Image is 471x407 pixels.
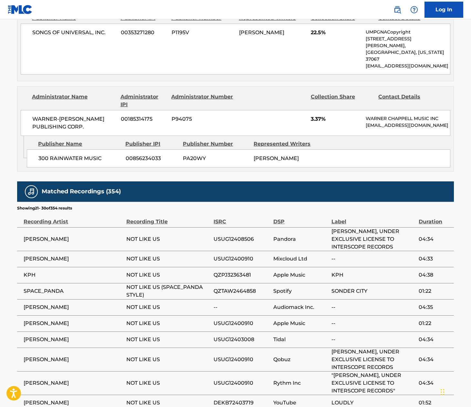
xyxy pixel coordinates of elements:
[126,255,210,263] span: NOT LIKE US
[24,271,123,279] span: KPH
[126,235,210,243] span: NOT LIKE US
[24,356,123,363] span: [PERSON_NAME]
[419,356,451,363] span: 04:34
[32,115,116,131] span: WARNER-[PERSON_NAME] PUBLISHING CORP.
[410,6,418,14] img: help
[331,336,415,343] span: --
[393,6,401,14] img: search
[32,29,116,36] span: SONGS OF UNIVERSAL, INC.
[273,356,328,363] span: Qobuz
[366,63,450,69] p: [EMAIL_ADDRESS][DOMAIN_NAME]
[126,211,210,226] div: Recording Title
[311,93,373,108] div: Collection Share
[331,228,415,251] span: [PERSON_NAME], UNDER EXCLUSIVE LICENSE TO INTERSCOPE RECORDS
[24,399,123,407] span: [PERSON_NAME]
[214,336,270,343] span: USUG12403008
[24,303,123,311] span: [PERSON_NAME]
[120,93,166,108] div: Administrator IPI
[24,379,123,387] span: [PERSON_NAME]
[126,155,178,162] span: 00856234033
[331,255,415,263] span: --
[378,93,441,108] div: Contact Details
[273,255,328,263] span: Mixcloud Ltd
[419,271,451,279] span: 04:38
[24,211,123,226] div: Recording Artist
[17,205,72,211] p: Showing 21 - 30 of 354 results
[273,320,328,327] span: Apple Music
[366,36,450,49] p: [STREET_ADDRESS][PERSON_NAME],
[366,29,450,36] p: UMPGNACopyright
[273,287,328,295] span: Spotify
[408,3,421,16] div: Help
[424,2,463,18] a: Log In
[331,287,415,295] span: SONDER CITY
[214,356,270,363] span: USUG12400910
[214,399,270,407] span: DEKB72403719
[273,211,328,226] div: DSP
[8,5,33,14] img: MLC Logo
[183,140,249,148] div: Publisher Number
[419,336,451,343] span: 04:34
[126,399,210,407] span: NOT LIKE US
[441,382,445,402] div: Drag
[126,379,210,387] span: NOT LIKE US
[214,379,270,387] span: USUG12400910
[439,376,471,407] iframe: Chat Widget
[24,336,123,343] span: [PERSON_NAME]
[391,3,404,16] a: Public Search
[24,287,123,295] span: SPACE_PANDA
[331,271,415,279] span: KPH
[24,235,123,243] span: [PERSON_NAME]
[126,303,210,311] span: NOT LIKE US
[254,140,319,148] div: Represented Writers
[126,271,210,279] span: NOT LIKE US
[42,188,121,195] h5: Matched Recordings (354)
[214,211,270,226] div: ISRC
[419,320,451,327] span: 01:22
[366,49,450,63] p: [GEOGRAPHIC_DATA], [US_STATE] 37067
[419,235,451,243] span: 04:34
[366,122,450,129] p: [EMAIL_ADDRESS][DOMAIN_NAME]
[254,155,299,161] span: [PERSON_NAME]
[38,155,121,162] span: 300 RAINWATER MUSIC
[331,371,415,395] span: "[PERSON_NAME], UNDER EXCLUSIVE LICENSE TO INTERSCOPE RECORDS"
[419,287,451,295] span: 01:22
[331,399,415,407] span: LOUDLY
[27,188,35,196] img: Matched Recordings
[311,115,361,123] span: 3.37%
[126,320,210,327] span: NOT LIKE US
[331,303,415,311] span: --
[419,303,451,311] span: 04:35
[125,140,178,148] div: Publisher IPI
[24,255,123,263] span: [PERSON_NAME]
[331,211,415,226] div: Label
[126,283,210,299] span: NOT LIKE US (SPACE_PANDA STYLE)
[214,235,270,243] span: USUG12408506
[331,320,415,327] span: --
[419,211,451,226] div: Duration
[38,140,120,148] div: Publisher Name
[214,303,270,311] span: --
[273,399,328,407] span: YouTube
[24,320,123,327] span: [PERSON_NAME]
[126,336,210,343] span: NOT LIKE US
[183,155,249,162] span: PA20WY
[32,93,116,108] div: Administrator Name
[273,303,328,311] span: Audiomack Inc.
[273,336,328,343] span: Tidal
[239,29,284,36] span: [PERSON_NAME]
[331,348,415,371] span: [PERSON_NAME], UNDER EXCLUSIVE LICENSE TO INTERSCOPE RECORDS
[419,379,451,387] span: 04:34
[171,93,234,108] div: Administrator Number
[214,271,270,279] span: QZPJ32363481
[273,235,328,243] span: Pandora
[273,271,328,279] span: Apple Music
[311,29,361,36] span: 22.5%
[126,356,210,363] span: NOT LIKE US
[172,29,234,36] span: P1195V
[172,115,234,123] span: P94075
[419,399,451,407] span: 01:52
[419,255,451,263] span: 04:33
[273,379,328,387] span: Rythm Inc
